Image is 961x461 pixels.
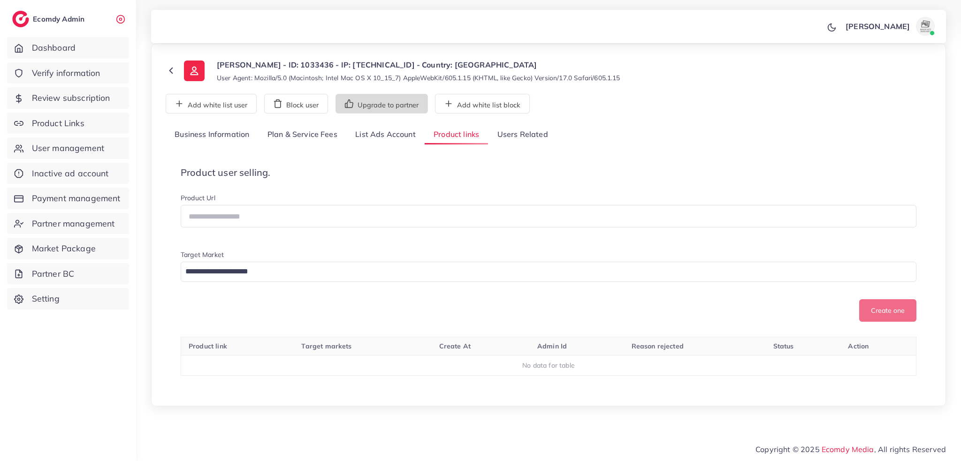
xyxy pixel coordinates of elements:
[32,42,76,54] span: Dashboard
[264,94,328,113] button: Block user
[189,342,227,350] span: Product link
[537,342,567,350] span: Admin Id
[32,293,60,305] span: Setting
[7,288,129,310] a: Setting
[822,445,874,454] a: Ecomdy Media
[33,15,87,23] h2: Ecomdy Admin
[32,67,100,79] span: Verify information
[7,37,129,59] a: Dashboard
[217,59,620,70] p: [PERSON_NAME] - ID: 1033436 - IP: [TECHNICAL_ID] - Country: [GEOGRAPHIC_DATA]
[7,163,129,184] a: Inactive ad account
[773,342,794,350] span: Status
[259,125,346,145] a: Plan & Service Fees
[166,125,259,145] a: Business Information
[181,250,224,259] label: Target Market
[848,342,869,350] span: Action
[840,17,938,36] a: [PERSON_NAME]avatar
[32,142,104,154] span: User management
[874,444,946,455] span: , All rights Reserved
[755,444,946,455] span: Copyright © 2025
[7,137,129,159] a: User management
[7,87,129,109] a: Review subscription
[439,342,471,350] span: Create At
[7,188,129,209] a: Payment management
[181,262,916,282] div: Search for option
[336,94,428,113] button: Upgrade to partner
[346,125,425,145] a: List Ads Account
[32,242,96,255] span: Market Package
[181,167,916,178] h4: Product user selling.
[632,342,684,350] span: Reason rejected
[859,299,916,322] button: Create one
[7,113,129,134] a: Product Links
[32,117,84,129] span: Product Links
[182,265,904,279] input: Search for option
[32,167,109,180] span: Inactive ad account
[7,238,129,259] a: Market Package
[301,342,351,350] span: Target markets
[435,94,530,113] button: Add white list block
[916,17,935,36] img: avatar
[12,11,87,27] a: logoEcomdy Admin
[7,213,129,234] a: Partner management
[32,268,75,280] span: Partner BC
[488,125,557,145] a: Users Related
[181,193,215,203] label: Product Url
[12,11,29,27] img: logo
[217,73,620,83] small: User Agent: Mozilla/5.0 (Macintosh; Intel Mac OS X 10_15_7) AppleWebKit/605.1.15 (KHTML, like Gec...
[7,62,129,84] a: Verify information
[32,192,121,204] span: Payment management
[32,92,110,104] span: Review subscription
[186,361,911,370] div: No data for table
[425,125,488,145] a: Product links
[184,60,205,81] img: ic-user-info.36bf1079.svg
[846,21,910,32] p: [PERSON_NAME]
[166,94,257,113] button: Add white list user
[7,263,129,285] a: Partner BC
[32,218,115,230] span: Partner management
